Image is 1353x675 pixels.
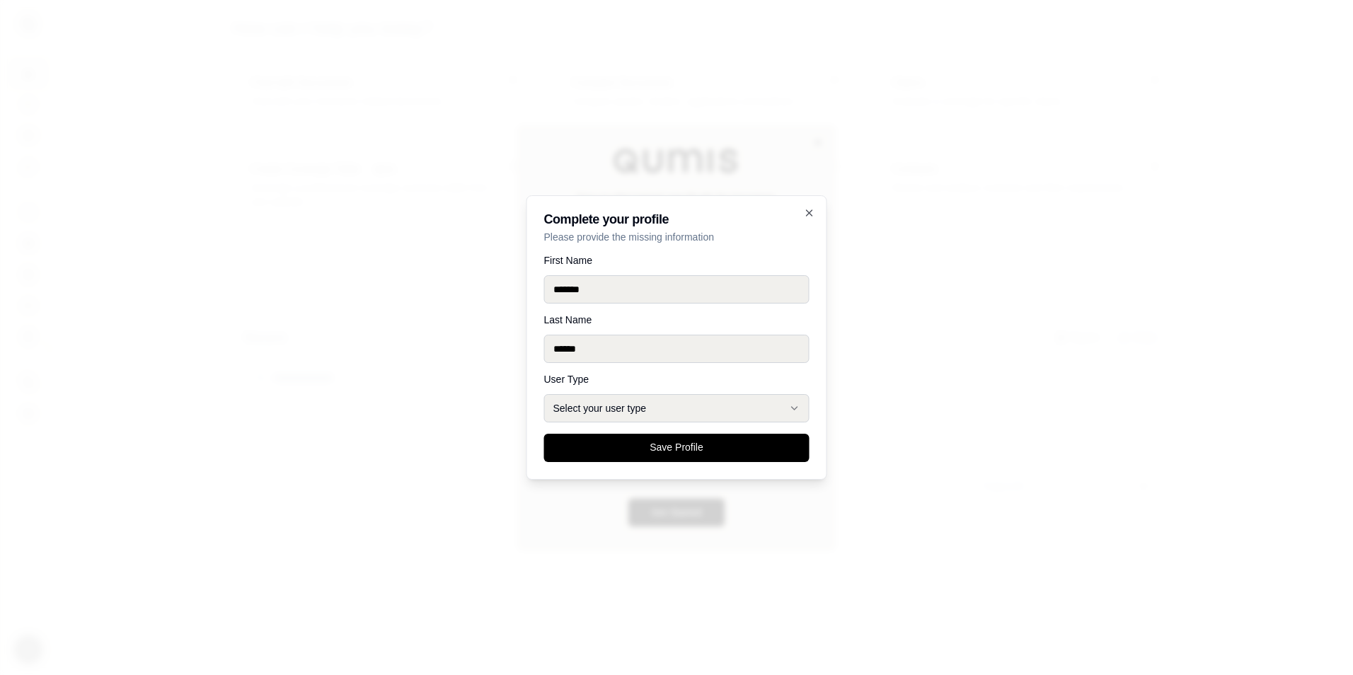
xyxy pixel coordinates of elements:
h2: Complete your profile [544,213,810,226]
label: Last Name [544,315,810,325]
p: Please provide the missing information [544,230,810,244]
label: User Type [544,374,810,384]
label: First Name [544,255,810,265]
button: Save Profile [544,434,810,462]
